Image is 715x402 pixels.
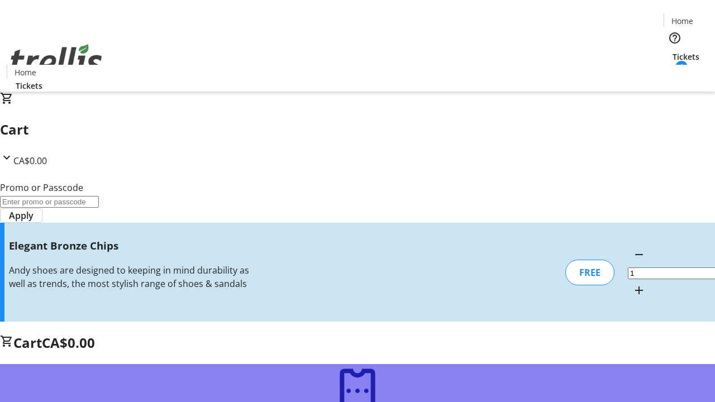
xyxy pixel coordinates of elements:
a: Home [664,15,700,27]
img: Orient E2E Organization GZ8Kxgtmgg's Logo [7,32,106,88]
span: Apply [9,209,34,222]
span: CA$0.00 [13,155,47,167]
span: Home [671,15,693,27]
div: FREE [565,260,614,285]
span: Home [15,66,36,78]
button: Decrement by one [628,243,650,266]
a: Home [7,66,43,78]
button: Help [664,27,686,49]
h3: Elegant Bronze Chips [9,238,253,253]
div: Andy shoes are designed to keeping in mind durability as well as trends, the most stylish range o... [9,264,253,290]
button: Cart [664,63,686,85]
button: Increment by one [628,279,650,301]
a: Tickets [7,80,51,92]
span: Tickets [673,51,699,63]
a: Tickets [664,51,708,63]
span: Tickets [16,80,42,92]
span: CA$0.00 [42,333,95,352]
